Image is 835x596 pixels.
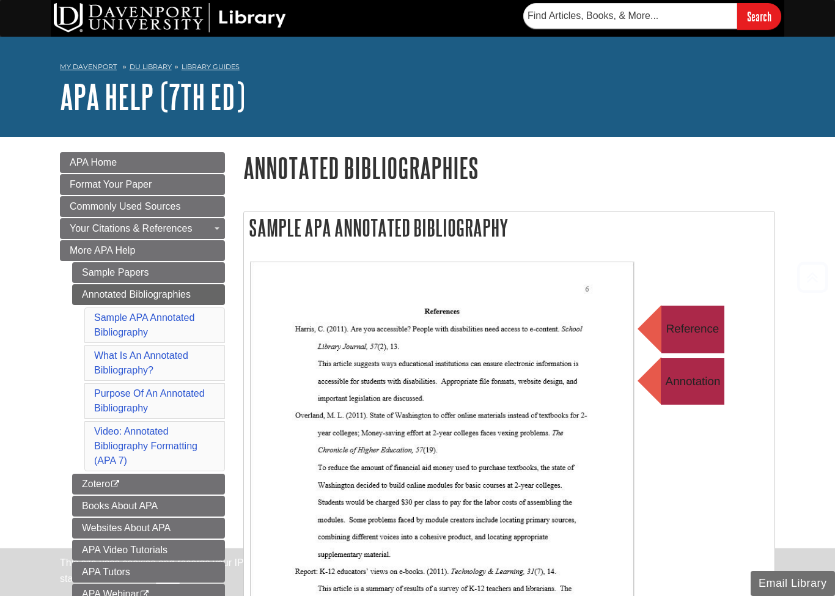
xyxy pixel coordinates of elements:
span: Format Your Paper [70,179,152,189]
a: Purpose Of An Annotated Bibliography [94,388,205,413]
a: What Is An Annotated Bibliography? [94,350,188,375]
a: Format Your Paper [60,174,225,195]
a: Video: Annotated Bibliography Formatting (APA 7) [94,426,197,466]
h2: Sample APA Annotated Bibliography [244,212,774,244]
a: Zotero [72,474,225,495]
h1: Annotated Bibliographies [243,152,775,183]
span: Your Citations & References [70,223,192,234]
i: This link opens in a new window [110,480,120,488]
a: Annotated Bibliographies [72,284,225,305]
a: Commonly Used Sources [60,196,225,217]
img: DU Library [54,3,286,32]
a: DU Library [130,62,172,71]
a: More APA Help [60,240,225,261]
a: My Davenport [60,62,117,72]
a: APA Home [60,152,225,173]
a: Books About APA [72,496,225,517]
button: Email Library [751,571,835,596]
a: APA Video Tutorials [72,540,225,561]
nav: breadcrumb [60,59,775,78]
a: Sample Papers [72,262,225,283]
a: APA Help (7th Ed) [60,78,245,116]
span: More APA Help [70,245,135,256]
input: Search [737,3,781,29]
a: APA Tutors [72,562,225,583]
form: Searches DU Library's articles, books, and more [523,3,781,29]
a: Websites About APA [72,518,225,539]
a: Back to Top [793,269,832,285]
a: Your Citations & References [60,218,225,239]
input: Find Articles, Books, & More... [523,3,737,29]
a: Library Guides [182,62,240,71]
span: APA Home [70,157,117,167]
a: Sample APA Annotated Bibliography [94,312,194,337]
span: Commonly Used Sources [70,201,180,212]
